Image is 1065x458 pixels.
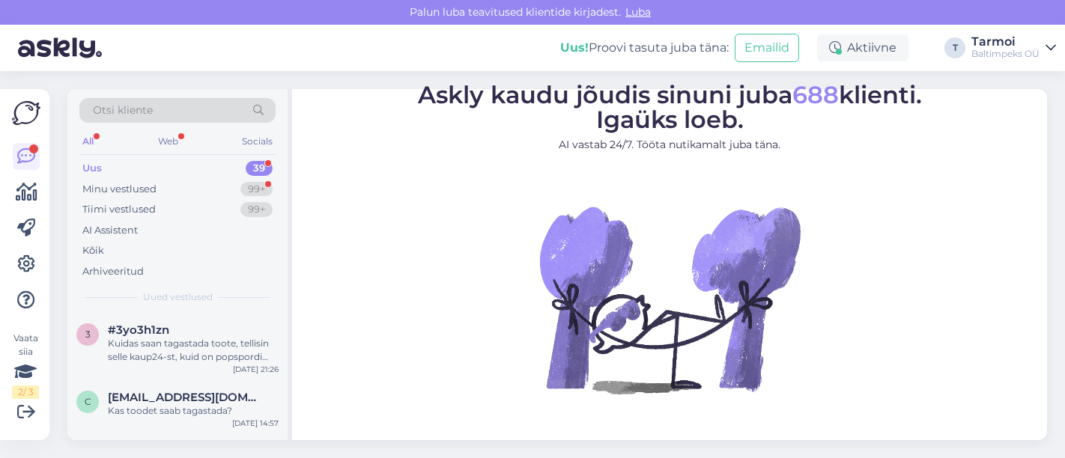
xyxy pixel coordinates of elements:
span: #3yo3h1zn [108,323,169,337]
b: Uus! [560,40,589,55]
img: No Chat active [535,165,804,434]
span: c [85,396,91,407]
div: Baltimpeks OÜ [971,48,1040,60]
div: [DATE] 14:57 [232,418,279,429]
div: Tiimi vestlused [82,202,156,217]
div: [DATE] 21:26 [233,364,279,375]
div: Proovi tasuta juba täna: [560,39,729,57]
div: Tarmoi [971,36,1040,48]
span: Otsi kliente [93,103,153,118]
span: Luba [621,5,655,19]
div: Minu vestlused [82,182,157,197]
div: Web [155,132,181,151]
div: 39 [246,161,273,176]
span: celenasangernebo@gmail.com [108,391,264,404]
div: 2 / 3 [12,385,39,399]
img: Askly Logo [12,101,40,125]
div: Kõik [82,243,104,258]
span: 3 [85,329,91,340]
div: Kas toodet saab tagastada? [108,404,279,418]
div: Aktiivne [817,34,908,61]
a: TarmoiBaltimpeks OÜ [971,36,1056,60]
div: 99+ [240,202,273,217]
div: Uus [82,161,102,176]
div: 99+ [240,182,273,197]
span: 688 [792,80,839,109]
div: Kuidas saan tagastada toote, tellisin selle kaup24-st, kuid on popspordi toode ning kuidas saan r... [108,337,279,364]
div: All [79,132,97,151]
button: Emailid [735,34,799,62]
div: Arhiveeritud [82,264,144,279]
span: Uued vestlused [143,290,213,304]
div: AI Assistent [82,223,138,238]
span: Askly kaudu jõudis sinuni juba klienti. Igaüks loeb. [418,80,922,134]
div: Socials [239,132,276,151]
div: T [944,37,965,58]
div: Vaata siia [12,332,39,399]
p: AI vastab 24/7. Tööta nutikamalt juba täna. [418,137,922,153]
